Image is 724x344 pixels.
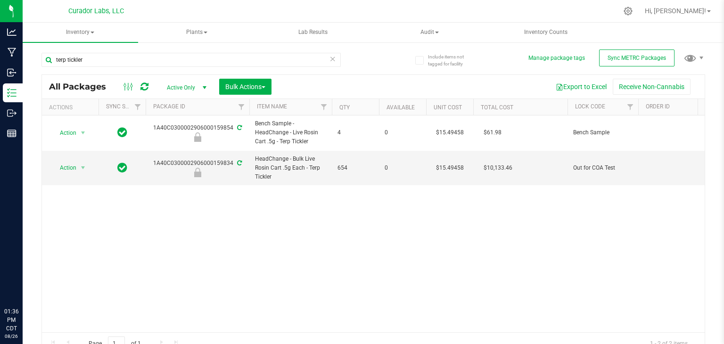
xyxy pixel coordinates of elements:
p: 01:36 PM CDT [4,307,18,333]
button: Sync METRC Packages [599,49,675,66]
inline-svg: Inventory [7,88,16,98]
span: Sync METRC Packages [608,55,666,61]
inline-svg: Reports [7,129,16,138]
span: Bench Sample [573,128,633,137]
iframe: Resource center [9,269,38,297]
a: Order Id [646,103,670,110]
a: Plants [139,23,255,42]
span: select [77,161,89,174]
button: Export to Excel [550,79,613,95]
a: Filter [234,99,249,115]
a: Inventory [23,23,138,42]
a: Available [387,104,415,111]
span: In Sync [117,161,127,174]
inline-svg: Inbound [7,68,16,77]
button: Manage package tags [528,54,585,62]
p: 08/26 [4,333,18,340]
span: 4 [337,128,373,137]
span: Out for COA Test [573,164,633,172]
span: select [77,126,89,139]
div: Bench Sample [144,132,251,142]
div: Actions [49,104,95,111]
span: Bulk Actions [225,83,265,90]
span: All Packages [49,82,115,92]
span: Curador Labs, LLC [68,7,124,15]
a: Filter [693,99,709,115]
a: Item Name [257,103,287,110]
a: Lab Results [255,23,371,42]
inline-svg: Manufacturing [7,48,16,57]
td: $15.49458 [426,115,473,151]
span: Hi, [PERSON_NAME]! [645,7,706,15]
span: $61.98 [479,126,506,139]
a: Unit Cost [434,104,462,111]
span: $10,133.46 [479,161,517,175]
span: Bench Sample - HeadChange - Live Rosin Cart .5g - Terp Tickler [255,119,326,147]
a: Qty [339,104,350,111]
td: $15.49458 [426,151,473,186]
span: Inventory Counts [511,28,580,36]
a: Filter [623,99,638,115]
button: Receive Non-Cannabis [613,79,691,95]
span: Clear [329,53,336,65]
span: HeadChange - Bulk Live Rosin Cart .5g Each - Terp Tickler [255,155,326,182]
span: 0 [385,128,420,137]
span: Lab Results [286,28,340,36]
span: 654 [337,164,373,172]
span: In Sync [117,126,127,139]
div: Out for COA Test [144,168,251,177]
a: Package ID [153,103,185,110]
div: Manage settings [622,7,634,16]
a: Audit [372,23,487,42]
span: Include items not tagged for facility [428,53,475,67]
a: Lock Code [575,103,605,110]
a: Filter [130,99,146,115]
span: Sync from Compliance System [236,160,242,166]
a: Filter [316,99,332,115]
a: Sync Status [106,103,142,110]
inline-svg: Outbound [7,108,16,118]
div: 1A40C0300002906000159854 [144,123,251,142]
input: Search Package ID, Item Name, SKU, Lot or Part Number... [41,53,341,67]
button: Bulk Actions [219,79,271,95]
a: Inventory Counts [488,23,604,42]
inline-svg: Analytics [7,27,16,37]
span: 0 [385,164,420,172]
span: Sync from Compliance System [236,124,242,131]
a: Total Cost [481,104,513,111]
span: Action [51,126,77,139]
span: Action [51,161,77,174]
div: 1A40C0300002906000159834 [144,159,251,177]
